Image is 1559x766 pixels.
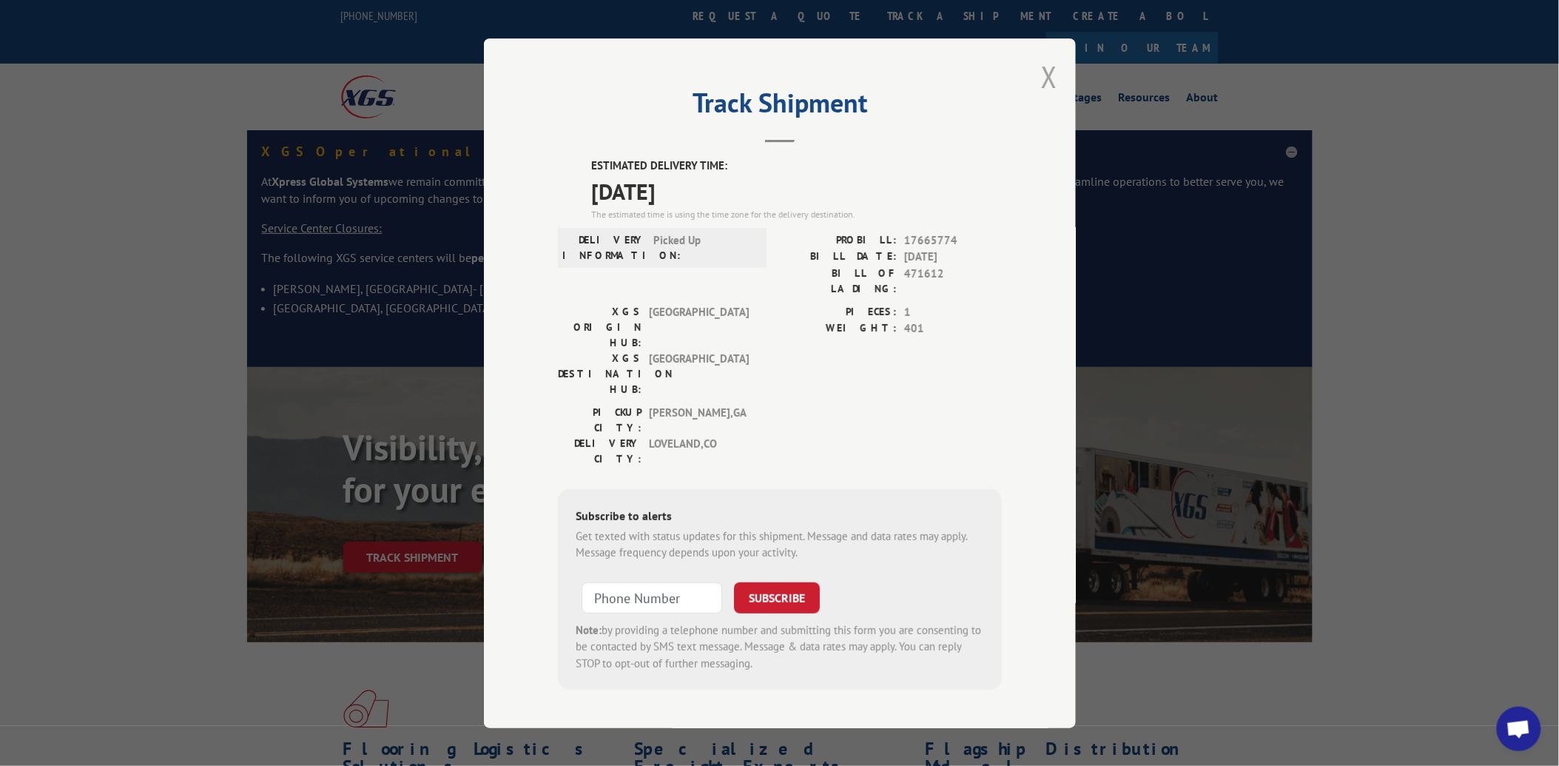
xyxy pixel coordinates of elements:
[653,232,753,263] span: Picked Up
[591,207,1002,221] div: The estimated time is using the time zone for the delivery destination.
[1041,57,1057,96] button: Close modal
[558,350,642,397] label: XGS DESTINATION HUB:
[904,320,1002,337] span: 401
[591,174,1002,207] span: [DATE]
[649,350,749,397] span: [GEOGRAPHIC_DATA]
[780,249,897,266] label: BILL DATE:
[562,232,646,263] label: DELIVERY INFORMATION:
[649,404,749,435] span: [PERSON_NAME] , GA
[591,158,1002,175] label: ESTIMATED DELIVERY TIME:
[576,622,984,672] div: by providing a telephone number and submitting this form you are consenting to be contacted by SM...
[558,303,642,350] label: XGS ORIGIN HUB:
[904,232,1002,249] span: 17665774
[780,232,897,249] label: PROBILL:
[780,265,897,296] label: BILL OF LADING:
[558,435,642,466] label: DELIVERY CITY:
[582,582,722,613] input: Phone Number
[649,303,749,350] span: [GEOGRAPHIC_DATA]
[1497,707,1541,751] a: Open chat
[734,582,820,613] button: SUBSCRIBE
[576,622,602,636] strong: Note:
[780,303,897,320] label: PIECES:
[558,404,642,435] label: PICKUP CITY:
[576,528,984,561] div: Get texted with status updates for this shipment. Message and data rates may apply. Message frequ...
[904,249,1002,266] span: [DATE]
[576,506,984,528] div: Subscribe to alerts
[649,435,749,466] span: LOVELAND , CO
[780,320,897,337] label: WEIGHT:
[904,265,1002,296] span: 471612
[904,303,1002,320] span: 1
[558,93,1002,121] h2: Track Shipment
